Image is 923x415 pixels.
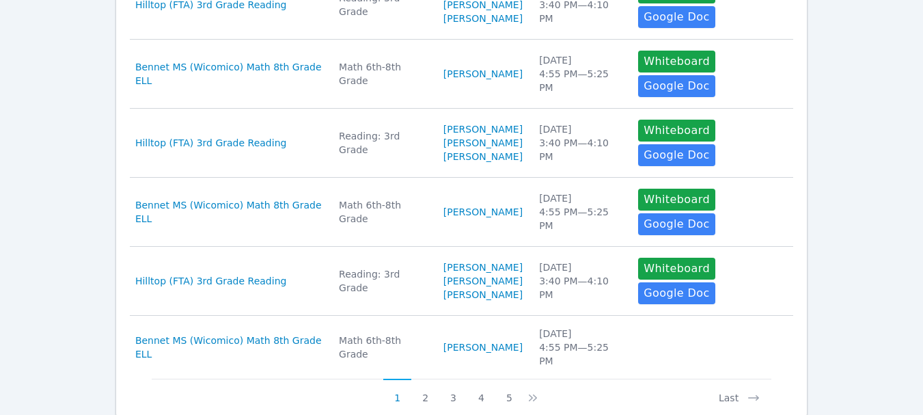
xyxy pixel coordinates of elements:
a: [PERSON_NAME] [443,136,523,150]
a: Bennet MS (Wicomico) Math 8th Grade ELL [135,60,322,88]
tr: Bennet MS (Wicomico) Math 8th Grade ELLMath 6th-8th Grade[PERSON_NAME][DATE]4:55 PM—5:25 PMWhiteb... [130,40,793,109]
button: Whiteboard [638,189,715,211]
button: Whiteboard [638,51,715,72]
button: Last [708,379,771,405]
a: Google Doc [638,75,715,97]
tr: Bennet MS (Wicomico) Math 8th Grade ELLMath 6th-8th Grade[PERSON_NAME][DATE]4:55 PM—5:25 PMWhiteb... [130,178,793,247]
tr: Bennet MS (Wicomico) Math 8th Grade ELLMath 6th-8th Grade[PERSON_NAME][DATE]4:55 PM—5:25 PM [130,316,793,379]
div: [DATE] 3:40 PM — 4:10 PM [539,122,622,163]
tr: Hilltop (FTA) 3rd Grade ReadingReading: 3rd Grade[PERSON_NAME][PERSON_NAME][PERSON_NAME][DATE]3:4... [130,247,793,316]
a: [PERSON_NAME] [443,12,523,25]
button: 2 [411,379,439,405]
div: Math 6th-8th Grade [339,60,427,88]
button: Whiteboard [638,258,715,280]
a: Google Doc [638,282,715,304]
a: [PERSON_NAME] [443,340,523,354]
div: [DATE] 4:55 PM — 5:25 PM [539,327,622,368]
div: Math 6th-8th Grade [339,334,427,361]
a: Hilltop (FTA) 3rd Grade Reading [135,136,287,150]
div: [DATE] 4:55 PM — 5:25 PM [539,191,622,232]
button: 1 [383,379,411,405]
div: [DATE] 3:40 PM — 4:10 PM [539,260,622,302]
div: Math 6th-8th Grade [339,198,427,226]
button: Whiteboard [638,120,715,142]
a: Google Doc [638,213,715,235]
a: [PERSON_NAME] [443,122,523,136]
div: Reading: 3rd Grade [339,129,427,157]
a: [PERSON_NAME] [443,150,523,163]
div: [DATE] 4:55 PM — 5:25 PM [539,53,622,94]
a: Google Doc [638,6,715,28]
a: [PERSON_NAME] [443,274,523,288]
a: Hilltop (FTA) 3rd Grade Reading [135,274,287,288]
div: Reading: 3rd Grade [339,267,427,295]
a: [PERSON_NAME] [443,67,523,81]
button: 4 [467,379,495,405]
a: Bennet MS (Wicomico) Math 8th Grade ELL [135,334,322,361]
a: [PERSON_NAME] [443,260,523,274]
button: 3 [439,379,467,405]
a: [PERSON_NAME] [443,288,523,302]
a: [PERSON_NAME] [443,205,523,219]
a: Google Doc [638,144,715,166]
a: Bennet MS (Wicomico) Math 8th Grade ELL [135,198,322,226]
tr: Hilltop (FTA) 3rd Grade ReadingReading: 3rd Grade[PERSON_NAME][PERSON_NAME][PERSON_NAME][DATE]3:4... [130,109,793,178]
button: 5 [495,379,523,405]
